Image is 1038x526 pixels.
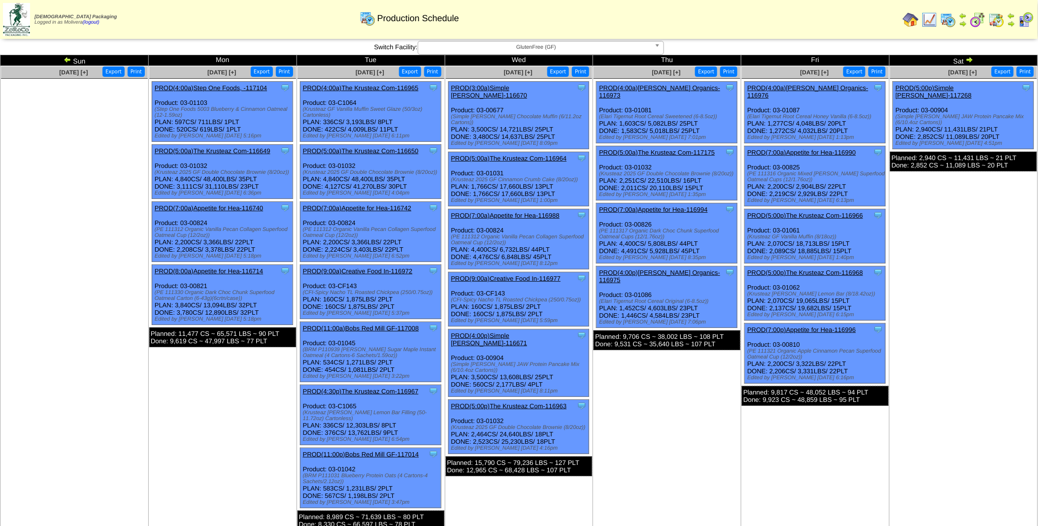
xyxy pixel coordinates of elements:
[725,147,735,157] img: Tooltip
[155,147,270,155] a: PROD(5:00a)The Krusteaz Com-116649
[451,332,528,347] a: PROD(4:00p)Simple [PERSON_NAME]-116671
[747,291,885,297] div: (Krusteaz [PERSON_NAME] Lemon Bar (8/18.42oz))
[451,402,567,410] a: PROD(5:00p)The Krusteaz Com-116963
[873,325,883,334] img: Tooltip
[504,69,533,76] span: [DATE] [+]
[303,325,419,332] a: PROD(11:00a)Bobs Red Mill GF-117008
[155,106,293,118] div: (Step One Foods 5003 Blueberry & Cinnamon Oatmeal (12-1.59oz)
[303,147,419,155] a: PROD(5:00a)The Krusteaz Com-116650
[948,69,977,76] span: [DATE] [+]
[725,83,735,93] img: Tooltip
[893,82,1034,149] div: Product: 03-00904 PLAN: 2,940CS / 11,431LBS / 21PLT DONE: 2,852CS / 11,089LBS / 20PLT
[992,66,1014,77] button: Export
[152,145,293,199] div: Product: 03-01032 PLAN: 4,840CS / 48,400LBS / 35PLT DONE: 3,111CS / 31,110LBS / 23PLT
[300,145,441,199] div: Product: 03-01032 PLAN: 4,840CS / 48,400LBS / 35PLT DONE: 4,127CS / 41,270LBS / 30PLT
[303,388,419,395] a: PROD(4:30p)The Krusteaz Com-116967
[451,114,589,126] div: (Simple [PERSON_NAME] Chocolate Muffin (6/11.2oz Cartons))
[448,400,589,454] div: Product: 03-01032 PLAN: 2,464CS / 24,640LBS / 18PLT DONE: 2,523CS / 25,230LBS / 18PLT
[451,140,589,146] div: Edited by [PERSON_NAME] [DATE] 8:09pm
[922,12,938,28] img: line_graph.gif
[599,171,737,177] div: (Krusteaz 2025 GF Double Chocolate Brownie (8/20oz))
[448,272,589,327] div: Product: 03-CF143 PLAN: 160CS / 1,875LBS / 2PLT DONE: 160CS / 1,875LBS / 2PLT
[597,266,737,328] div: Product: 03-01086 PLAN: 1,452CS / 4,603LBS / 23PLT DONE: 1,446CS / 4,584LBS / 23PLT
[970,12,986,28] img: calendarblend.gif
[1017,66,1034,77] button: Print
[652,69,681,76] a: [DATE] [+]
[34,14,117,20] span: [DEMOGRAPHIC_DATA] Packaging
[747,171,885,183] div: (PE 111316 Organic Mixed [PERSON_NAME] Superfood Oatmeal Cups (12/1.76oz))
[725,204,735,214] img: Tooltip
[448,209,589,269] div: Product: 03-00824 PLAN: 4,400CS / 6,732LBS / 44PLT DONE: 4,476CS / 6,848LBS / 45PLT
[300,448,441,508] div: Product: 03-01042 PLAN: 583CS / 1,231LBS / 2PLT DONE: 567CS / 1,198LBS / 2PLT
[429,323,438,333] img: Tooltip
[745,82,886,143] div: Product: 03-01087 PLAN: 1,277CS / 4,048LBS / 20PLT DONE: 1,272CS / 4,032LBS / 20PLT
[747,269,863,276] a: PROD(5:00p)The Krusteaz Com-116968
[1018,12,1034,28] img: calendarcustomer.gif
[873,147,883,157] img: Tooltip
[303,373,441,379] div: Edited by [PERSON_NAME] [DATE] 3:22pm
[577,153,587,163] img: Tooltip
[747,312,885,318] div: Edited by [PERSON_NAME] [DATE] 6:15pm
[873,267,883,277] img: Tooltip
[446,457,593,476] div: Planned: 15,790 CS ~ 79,236 LBS ~ 127 PLT Done: 12,965 CS ~ 68,428 LBS ~ 107 PLT
[747,234,885,240] div: (Krusteaz GF Vanilla Muffin (8/18oz))
[747,149,856,156] a: PROD(7:00a)Appetite for Hea-116990
[599,206,707,213] a: PROD(7:00a)Appetite for Hea-116994
[303,410,441,422] div: (Krusteaz [PERSON_NAME] Lemon Bar Filling (50-11.72oz) Cartonless)
[747,348,885,360] div: (PE 111321 Organic Apple Cinnamon Pecan Superfood Oatmeal Cup (12/2oz))
[577,210,587,220] img: Tooltip
[448,152,589,206] div: Product: 03-01031 PLAN: 1,766CS / 17,660LBS / 13PLT DONE: 1,766CS / 17,660LBS / 13PLT
[152,265,293,325] div: Product: 03-00821 PLAN: 3,840CS / 13,094LBS / 32PLT DONE: 3,780CS / 12,890LBS / 32PLT
[451,445,589,451] div: Edited by [PERSON_NAME] [DATE] 4:16pm
[869,66,886,77] button: Print
[297,55,445,66] td: Tue
[356,69,384,76] a: [DATE] [+]
[599,228,737,240] div: (PE 111317 Organic Dark Choc Chunk Superfood Oatmeal Cups (12/1.76oz))
[303,204,411,212] a: PROD(7:00a)Appetite for Hea-116742
[280,203,290,213] img: Tooltip
[597,146,737,200] div: Product: 03-01032 PLAN: 2,251CS / 22,510LBS / 16PLT DONE: 2,011CS / 20,110LBS / 15PLT
[896,84,972,99] a: PROD(5:00p)Simple [PERSON_NAME]-117268
[572,66,589,77] button: Print
[451,234,589,246] div: (PE 111312 Organic Vanilla Pecan Collagen Superfood Oatmeal Cup (12/2oz))
[207,69,236,76] a: [DATE] [+]
[152,202,293,262] div: Product: 03-00824 PLAN: 2,200CS / 3,366LBS / 22PLT DONE: 2,208CS / 3,378LBS / 22PLT
[747,375,885,381] div: Edited by [PERSON_NAME] [DATE] 6:16pm
[890,55,1038,66] td: Sat
[451,318,589,324] div: Edited by [PERSON_NAME] [DATE] 5:59pm
[903,12,919,28] img: home.gif
[451,275,561,282] a: PROD(9:00a)Creative Food In-116977
[1007,20,1015,28] img: arrowright.gif
[0,55,149,66] td: Sun
[360,10,375,26] img: calendarprod.gif
[303,84,419,92] a: PROD(4:00a)The Krusteaz Com-116965
[451,362,589,373] div: (Simple [PERSON_NAME] JAW Protein Pancake Mix (6/10.4oz Cartons))
[429,449,438,459] img: Tooltip
[448,82,589,149] div: Product: 03-00677 PLAN: 3,500CS / 14,721LBS / 25PLT DONE: 3,480CS / 14,637LBS / 25PLT
[445,55,593,66] td: Wed
[451,197,589,203] div: Edited by [PERSON_NAME] [DATE] 1:00pm
[741,55,890,66] td: Fri
[599,149,715,156] a: PROD(5:00a)The Krusteaz Com-117175
[155,190,293,196] div: Edited by [PERSON_NAME] [DATE] 6:36pm
[599,298,737,304] div: (Elari Tigernut Root Cereal Original (6-8.5oz))
[303,227,441,238] div: (PE 111312 Organic Vanilla Pecan Collagen Superfood Oatmeal Cup (12/2oz))
[303,290,441,296] div: (CFI-Spicy Nacho TL Roasted Chickpea (250/0.75oz))
[155,253,293,259] div: Edited by [PERSON_NAME] [DATE] 5:18pm
[149,328,296,347] div: Planned: 11,477 CS ~ 65,571 LBS ~ 90 PLT Done: 9,619 CS ~ 47,997 LBS ~ 77 PLT
[451,84,528,99] a: PROD(3:00a)Simple [PERSON_NAME]-116670
[597,203,737,263] div: Product: 03-00826 PLAN: 4,400CS / 5,808LBS / 44PLT DONE: 4,491CS / 5,928LBS / 45PLT
[280,146,290,156] img: Tooltip
[303,473,441,485] div: (BRM P111031 Blueberry Protein Oats (4 Cartons-4 Sachets/2.12oz))
[451,155,567,162] a: PROD(5:00a)The Krusteaz Com-116964
[745,266,886,321] div: Product: 03-01062 PLAN: 2,070CS / 19,065LBS / 15PLT DONE: 2,137CS / 19,682LBS / 15PLT
[300,385,441,445] div: Product: 03-C1065 PLAN: 336CS / 12,303LBS / 8PLT DONE: 376CS / 13,762LBS / 9PLT
[742,386,889,406] div: Planned: 9,817 CS ~ 48,052 LBS ~ 94 PLT Done: 9,923 CS ~ 48,859 LBS ~ 95 PLT
[801,69,829,76] span: [DATE] [+]
[451,177,589,183] div: (Krusteaz 2025 GF Cinnamon Crumb Cake (8/20oz))
[594,330,740,350] div: Planned: 9,706 CS ~ 38,002 LBS ~ 108 PLT Done: 9,531 CS ~ 35,640 LBS ~ 107 PLT
[399,66,421,77] button: Export
[448,329,589,397] div: Product: 03-00904 PLAN: 3,500CS / 13,608LBS / 25PLT DONE: 560CS / 2,177LBS / 4PLT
